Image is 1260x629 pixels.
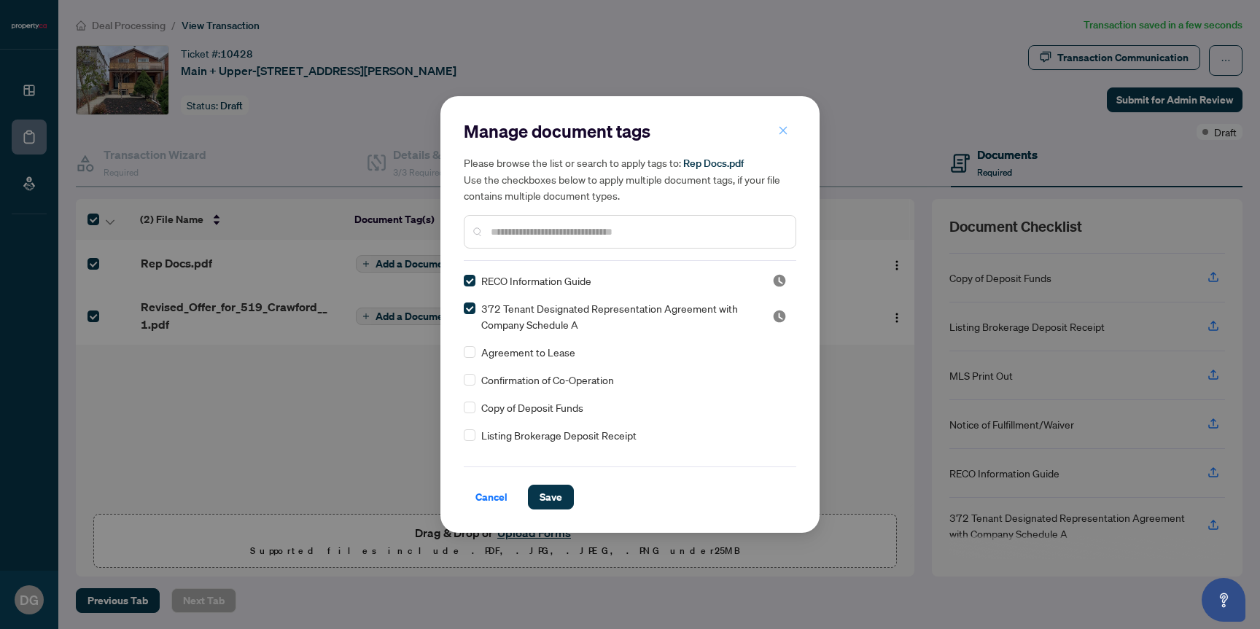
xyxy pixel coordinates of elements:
[772,309,787,324] span: Pending Review
[481,372,614,388] span: Confirmation of Co-Operation
[772,273,787,288] img: status
[481,427,637,443] span: Listing Brokerage Deposit Receipt
[481,399,583,415] span: Copy of Deposit Funds
[772,309,787,324] img: status
[464,485,519,509] button: Cancel
[464,155,796,203] h5: Please browse the list or search to apply tags to: Use the checkboxes below to apply multiple doc...
[778,125,788,136] span: close
[528,485,574,509] button: Save
[475,485,507,509] span: Cancel
[772,273,787,288] span: Pending Review
[481,300,755,332] span: 372 Tenant Designated Representation Agreement with Company Schedule A
[464,120,796,143] h2: Manage document tags
[481,273,591,289] span: RECO Information Guide
[1202,578,1245,622] button: Open asap
[683,157,744,170] span: Rep Docs.pdf
[540,485,562,509] span: Save
[481,344,575,360] span: Agreement to Lease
